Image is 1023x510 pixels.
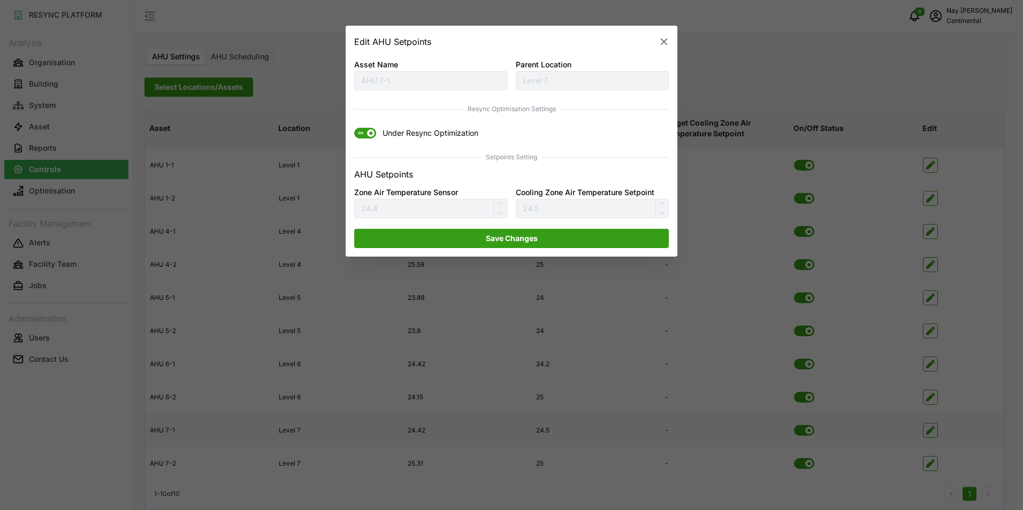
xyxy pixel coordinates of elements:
[354,59,398,71] label: Asset Name
[376,128,478,138] span: Under Resync Optimization
[516,186,654,198] label: Cooling Zone Air Temperature Setpoint
[354,128,367,138] span: ON
[354,104,669,114] span: Resync Optimisation Settings
[516,59,571,71] label: Parent Location
[354,228,669,248] button: Save Changes
[354,152,669,163] span: Setpoints Setting
[354,37,431,46] h2: Edit AHU Setpoints
[354,168,413,181] p: AHU Setpoints
[354,186,458,198] label: Zone Air Temperature Sensor
[486,229,538,247] span: Save Changes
